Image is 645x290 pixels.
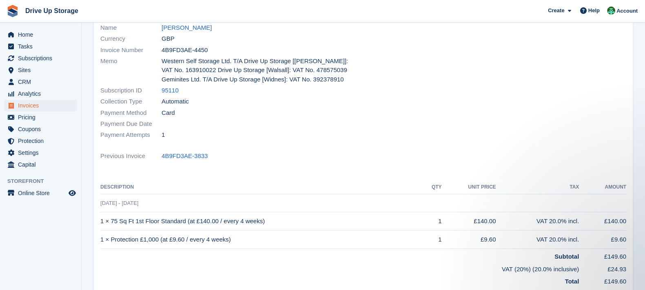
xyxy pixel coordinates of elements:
img: Camille [607,7,615,15]
span: Payment Method [100,108,162,118]
span: Subscription ID [100,86,162,95]
a: [PERSON_NAME] [162,23,212,33]
div: VAT 20.0% incl. [496,235,579,244]
a: 95110 [162,86,179,95]
a: menu [4,88,77,99]
td: £149.60 [579,249,626,261]
td: £24.93 [579,261,626,274]
a: menu [4,76,77,88]
span: Account [616,7,638,15]
span: Online Store [18,187,67,199]
span: Card [162,108,175,118]
a: 4B9FD3AE-3833 [162,152,208,161]
a: menu [4,29,77,40]
strong: Subtotal [554,253,579,260]
td: VAT (20%) (20.0% inclusive) [100,261,579,274]
span: Analytics [18,88,67,99]
strong: Total [565,278,579,285]
img: stora-icon-8386f47178a22dfd0bd8f6a31ec36ba5ce8667c1dd55bd0f319d3a0aa187defe.svg [7,5,19,17]
span: Storefront [7,177,81,185]
a: Preview store [67,188,77,198]
td: £140.00 [579,212,626,231]
th: QTY [422,181,441,194]
span: Pricing [18,112,67,123]
span: Invoice Number [100,46,162,55]
span: Subscriptions [18,53,67,64]
span: Tasks [18,41,67,52]
span: Create [548,7,564,15]
span: Help [588,7,600,15]
span: Payment Attempts [100,130,162,140]
span: CRM [18,76,67,88]
td: 1 [422,212,441,231]
span: Western Self Storage Ltd. T/A Drive Up Storage [[PERSON_NAME]]: VAT No. 163910022 Drive Up Storag... [162,57,359,84]
a: menu [4,112,77,123]
span: Payment Due Date [100,119,162,129]
a: menu [4,135,77,147]
a: Drive Up Storage [22,4,82,18]
span: Protection [18,135,67,147]
td: £140.00 [441,212,496,231]
span: Sites [18,64,67,76]
a: menu [4,159,77,170]
td: £9.60 [579,231,626,249]
th: Description [100,181,422,194]
a: menu [4,147,77,158]
th: Unit Price [441,181,496,194]
a: menu [4,64,77,76]
span: Coupons [18,123,67,135]
span: GBP [162,34,175,44]
span: Invoices [18,100,67,111]
td: £149.60 [579,274,626,286]
span: Previous Invoice [100,152,162,161]
a: menu [4,53,77,64]
a: menu [4,123,77,135]
span: Currency [100,34,162,44]
td: £9.60 [441,231,496,249]
span: Collection Type [100,97,162,106]
span: Capital [18,159,67,170]
span: Home [18,29,67,40]
td: 1 × 75 Sq Ft 1st Floor Standard (at £140.00 / every 4 weeks) [100,212,422,231]
span: [DATE] - [DATE] [100,200,138,206]
span: Automatic [162,97,189,106]
span: 1 [162,130,165,140]
span: Memo [100,57,162,84]
td: 1 [422,231,441,249]
div: VAT 20.0% incl. [496,217,579,226]
td: 1 × Protection £1,000 (at £9.60 / every 4 weeks) [100,231,422,249]
th: Amount [579,181,626,194]
a: menu [4,41,77,52]
span: Settings [18,147,67,158]
a: menu [4,187,77,199]
th: Tax [496,181,579,194]
span: 4B9FD3AE-4450 [162,46,208,55]
a: menu [4,100,77,111]
span: Name [100,23,162,33]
